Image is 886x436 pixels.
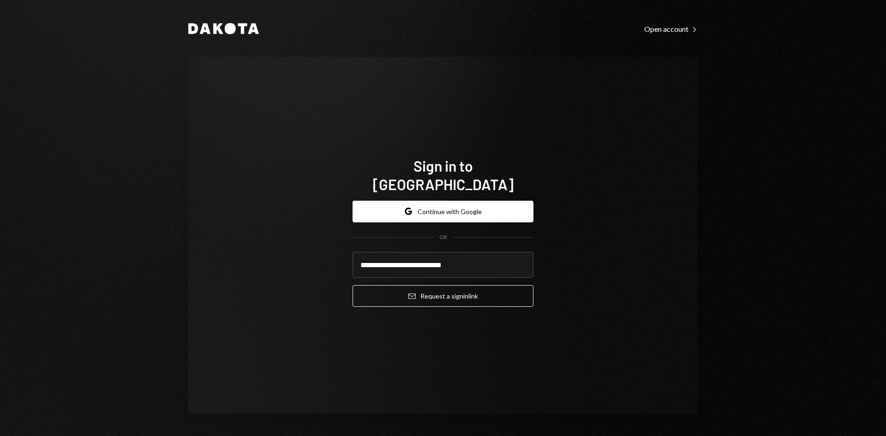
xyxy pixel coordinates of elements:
h1: Sign in to [GEOGRAPHIC_DATA] [353,156,533,193]
div: OR [439,233,447,241]
button: Request a signinlink [353,285,533,307]
a: Open account [644,24,698,34]
button: Continue with Google [353,201,533,222]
